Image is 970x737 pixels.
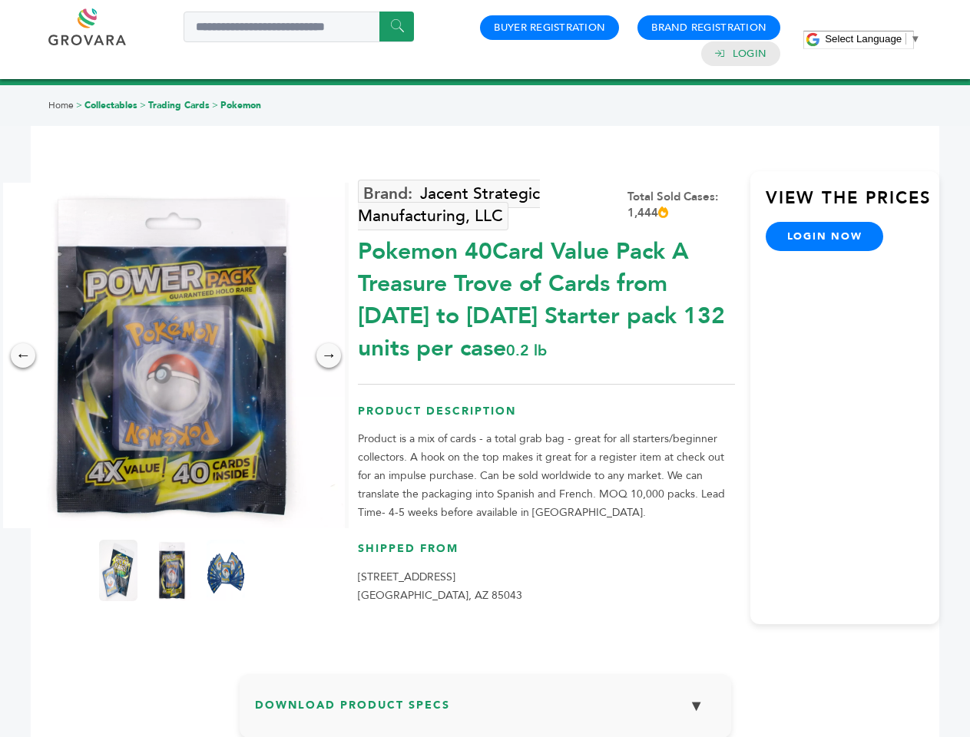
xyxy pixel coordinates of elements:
span: ​ [905,33,906,45]
a: Buyer Registration [494,21,605,35]
input: Search a product or brand... [184,12,414,42]
img: Pokemon 40-Card Value Pack – A Treasure Trove of Cards from 1996 to 2024 - Starter pack! 132 unit... [153,540,191,601]
a: Login [733,47,766,61]
a: Collectables [84,99,137,111]
p: Product is a mix of cards - a total grab bag - great for all starters/beginner collectors. A hook... [358,430,735,522]
h3: View the Prices [766,187,939,222]
h3: Shipped From [358,541,735,568]
div: Total Sold Cases: 1,444 [627,189,735,221]
a: Home [48,99,74,111]
span: Select Language [825,33,902,45]
img: Pokemon 40-Card Value Pack – A Treasure Trove of Cards from 1996 to 2024 - Starter pack! 132 unit... [99,540,137,601]
h3: Download Product Specs [255,689,716,734]
a: Jacent Strategic Manufacturing, LLC [358,180,540,230]
a: login now [766,222,884,251]
a: Trading Cards [148,99,210,111]
span: > [212,99,218,111]
span: > [140,99,146,111]
h3: Product Description [358,404,735,431]
div: ← [11,343,35,368]
button: ▼ [677,689,716,722]
img: Pokemon 40-Card Value Pack – A Treasure Trove of Cards from 1996 to 2024 - Starter pack! 132 unit... [207,540,245,601]
a: Brand Registration [651,21,766,35]
p: [STREET_ADDRESS] [GEOGRAPHIC_DATA], AZ 85043 [358,568,735,605]
a: Pokemon [220,99,261,111]
div: → [316,343,341,368]
span: > [76,99,82,111]
span: ▼ [910,33,920,45]
a: Select Language​ [825,33,920,45]
span: 0.2 lb [506,340,547,361]
div: Pokemon 40Card Value Pack A Treasure Trove of Cards from [DATE] to [DATE] Starter pack 132 units ... [358,228,735,365]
